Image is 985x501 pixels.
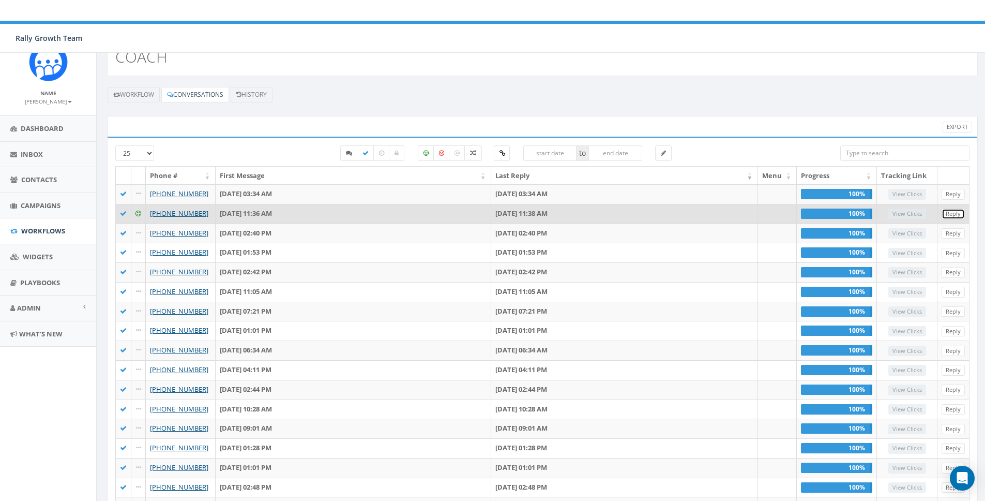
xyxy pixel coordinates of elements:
div: Open Intercom Messenger [950,466,975,491]
a: [PERSON_NAME] [25,96,72,106]
td: [DATE] 07:21 PM [491,302,758,321]
input: end date [588,145,642,161]
a: Reply [942,248,965,259]
a: Conversations [161,87,229,102]
span: Dashboard [21,124,64,133]
input: start date [523,145,577,161]
span: What's New [19,329,63,338]
span: Contacts [21,175,57,184]
a: [PHONE_NUMBER] [150,228,208,238]
div: 100% [801,228,872,239]
input: Type to search [840,145,969,161]
a: [PHONE_NUMBER] [150,306,208,316]
small: [PERSON_NAME] [25,98,72,105]
td: [DATE] 06:34 AM [491,341,758,360]
th: Last Reply: activate to sort column ascending [491,167,758,185]
a: [PHONE_NUMBER] [150,404,208,414]
div: 100% [801,287,872,297]
a: Reply [942,209,965,219]
td: [DATE] 06:34 AM [216,341,491,360]
a: [PHONE_NUMBER] [150,482,208,492]
td: [DATE] 03:34 AM [491,184,758,204]
label: Clicked [494,145,510,161]
div: 100% [801,326,872,336]
a: Workflow [108,87,160,102]
label: Neutral [449,145,465,161]
td: [DATE] 02:44 PM [216,380,491,400]
td: [DATE] 01:28 PM [491,438,758,458]
td: [DATE] 04:11 PM [491,360,758,380]
a: Reply [942,287,965,298]
label: Expired [373,145,390,161]
td: [DATE] 02:48 PM [216,478,491,497]
td: [DATE] 11:38 AM [491,204,758,224]
a: [PHONE_NUMBER] [150,443,208,452]
a: Reply [942,404,965,415]
a: Reply [942,365,965,376]
td: [DATE] 03:34 AM [216,184,491,204]
td: [DATE] 01:28 PM [216,438,491,458]
td: [DATE] 01:01 PM [216,458,491,478]
div: 100% [801,247,872,258]
th: Progress: activate to sort column ascending [797,167,877,185]
a: Reply [942,228,965,239]
span: Admin [17,303,41,313]
th: First Message: activate to sort column ascending [216,167,491,185]
div: 100% [801,482,872,493]
label: Positive [418,145,434,161]
td: [DATE] 11:36 AM [216,204,491,224]
td: [DATE] 02:44 PM [491,380,758,400]
div: 100% [801,306,872,317]
label: Completed [357,145,374,161]
a: Reply [942,346,965,357]
td: [DATE] 01:01 PM [491,458,758,478]
a: Reply [942,443,965,454]
a: Reply [942,326,965,337]
a: [PHONE_NUMBER] [150,385,208,394]
span: Rally Growth Team [16,33,82,43]
span: to [577,145,588,161]
span: Campaigns [21,201,60,210]
a: Reply [942,424,965,435]
div: 100% [801,209,872,219]
td: [DATE] 01:01 PM [491,321,758,341]
a: [PHONE_NUMBER] [150,287,208,296]
td: [DATE] 02:42 PM [216,262,491,282]
a: Reply [942,385,965,395]
a: [PHONE_NUMBER] [150,267,208,276]
div: 100% [801,423,872,434]
td: [DATE] 09:01 AM [491,419,758,438]
a: Reply [942,267,965,278]
a: Reply [942,189,965,200]
div: 100% [801,404,872,415]
a: [PHONE_NUMBER] [150,326,208,335]
td: [DATE] 01:53 PM [491,243,758,262]
span: Send Message [661,149,666,157]
span: Widgets [23,252,53,261]
a: Reply [942,482,965,493]
td: [DATE] 10:28 AM [216,400,491,419]
th: Phone #: activate to sort column ascending [146,167,216,185]
div: 100% [801,385,872,395]
a: [PHONE_NUMBER] [150,423,208,433]
a: [PHONE_NUMBER] [150,463,208,472]
a: [PHONE_NUMBER] [150,209,208,218]
td: [DATE] 01:53 PM [216,243,491,262]
div: 100% [801,365,872,375]
td: [DATE] 11:05 AM [216,282,491,302]
h2: COACH [115,48,168,65]
a: [PHONE_NUMBER] [150,189,208,198]
td: [DATE] 02:48 PM [491,478,758,497]
a: [PHONE_NUMBER] [150,365,208,374]
td: [DATE] 04:11 PM [216,360,491,380]
th: Tracking Link [877,167,937,185]
a: [PHONE_NUMBER] [150,345,208,355]
td: [DATE] 10:28 AM [491,400,758,419]
a: [PHONE_NUMBER] [150,247,208,257]
th: Menu: activate to sort column ascending [758,167,797,185]
td: [DATE] 02:40 PM [216,224,491,243]
span: Playbooks [20,278,60,287]
div: 100% [801,443,872,453]
a: Export [943,122,972,132]
td: [DATE] 01:01 PM [216,321,491,341]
